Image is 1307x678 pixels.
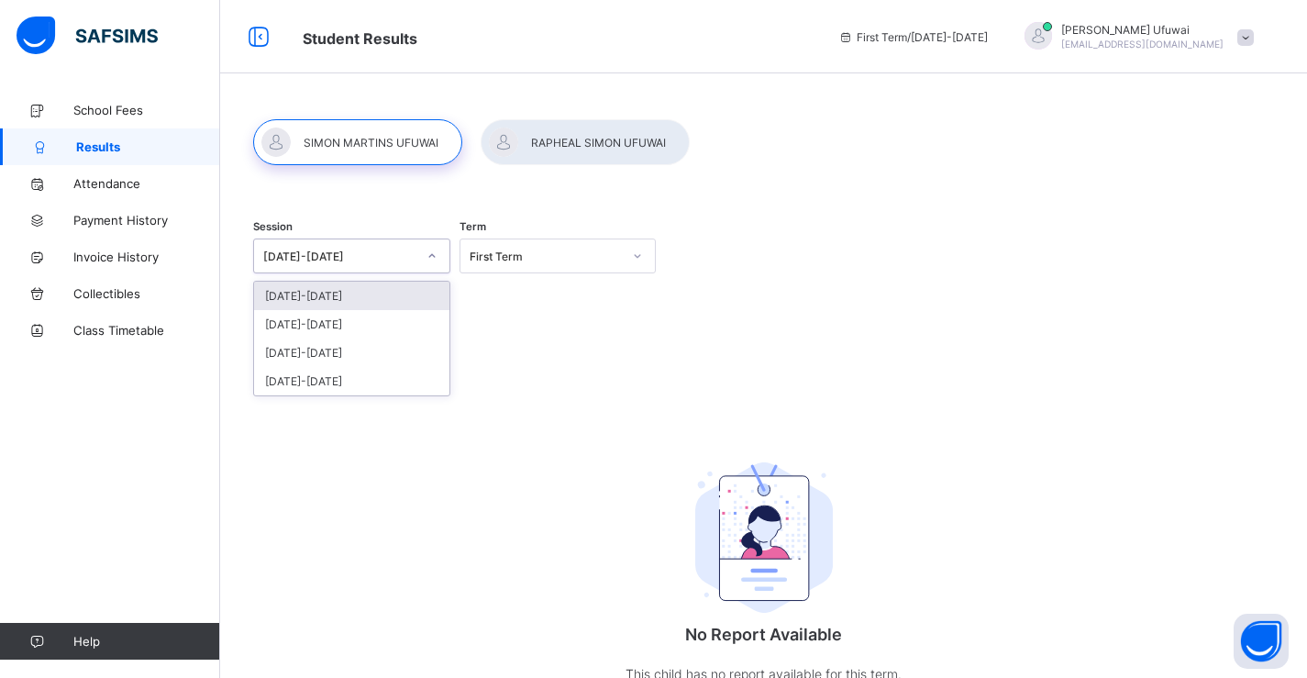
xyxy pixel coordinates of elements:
div: [DATE]-[DATE] [263,250,416,263]
span: Invoice History [73,250,220,264]
span: Attendance [73,176,220,191]
span: Results [76,139,220,154]
button: Open asap [1234,614,1289,669]
span: Student Results [303,29,417,48]
span: Term [460,220,486,233]
div: SimonUfuwai [1006,22,1263,52]
span: [PERSON_NAME] Ufuwai [1061,23,1224,37]
img: safsims [17,17,158,55]
p: No Report Available [581,625,947,644]
div: [DATE]-[DATE] [254,367,449,395]
span: Collectibles [73,286,220,301]
span: Help [73,634,219,649]
div: [DATE]-[DATE] [254,339,449,367]
div: [DATE]-[DATE] [254,310,449,339]
span: School Fees [73,103,220,117]
span: [EMAIL_ADDRESS][DOMAIN_NAME] [1061,39,1224,50]
span: Class Timetable [73,323,220,338]
div: [DATE]-[DATE] [254,282,449,310]
span: Payment History [73,213,220,228]
img: student.207b5acb3037b72b59086e8b1a17b1d0.svg [695,462,833,613]
div: First Term [470,250,623,263]
span: Session [253,220,293,233]
span: session/term information [838,30,988,44]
